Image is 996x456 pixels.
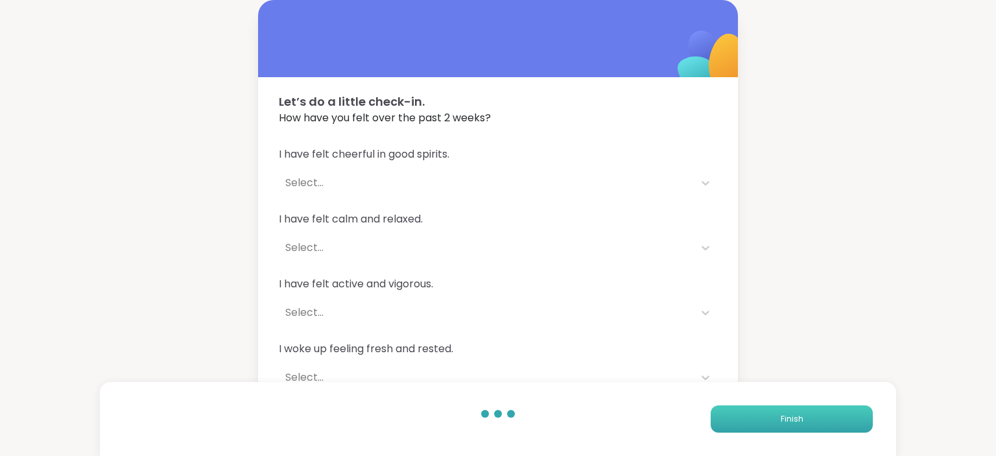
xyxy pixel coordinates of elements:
div: Select... [285,370,687,385]
span: Let’s do a little check-in. [279,93,717,110]
span: I have felt active and vigorous. [279,276,717,292]
button: Finish [711,405,873,433]
div: Select... [285,305,687,320]
span: How have you felt over the past 2 weeks? [279,110,717,126]
div: Select... [285,240,687,256]
span: I have felt calm and relaxed. [279,211,717,227]
span: I have felt cheerful in good spirits. [279,147,717,162]
div: Select... [285,175,687,191]
span: Finish [781,413,803,425]
span: I woke up feeling fresh and rested. [279,341,717,357]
